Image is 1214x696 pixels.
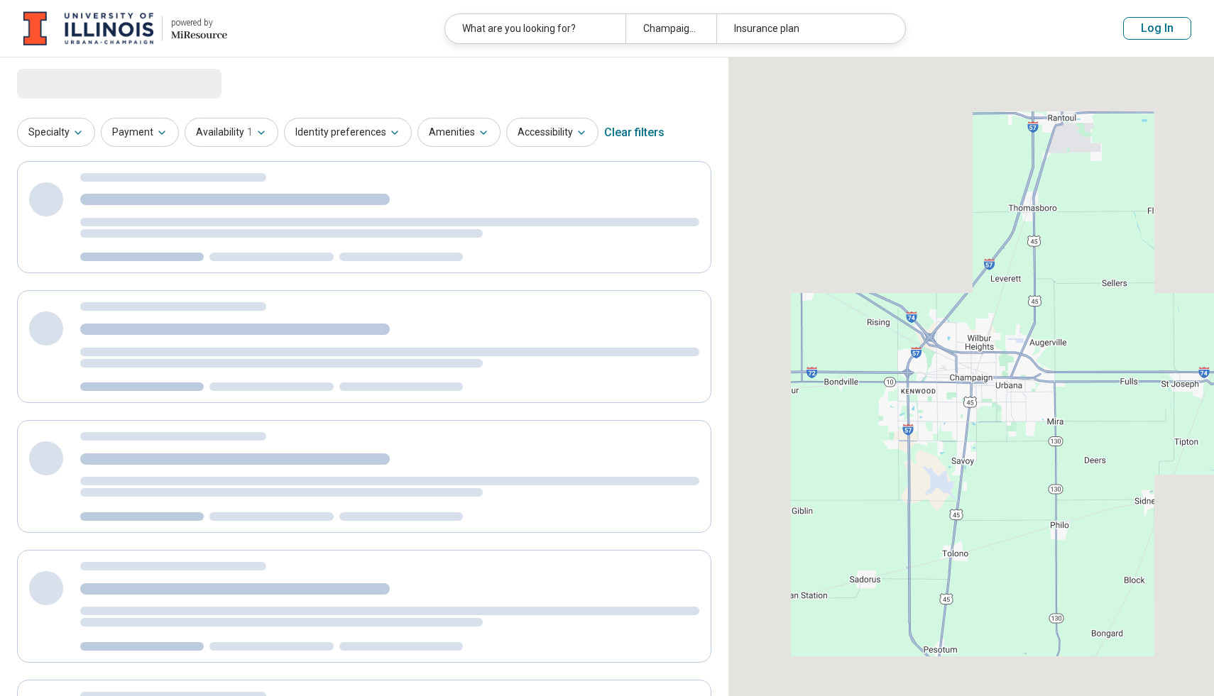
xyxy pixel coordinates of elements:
[17,69,136,97] span: Loading...
[604,116,665,150] div: Clear filters
[506,118,598,147] button: Accessibility
[171,16,227,29] div: powered by
[247,125,253,140] span: 1
[185,118,278,147] button: Availability1
[1123,17,1191,40] button: Log In
[23,11,227,45] a: University of Illinois at Urbana-Champaignpowered by
[417,118,501,147] button: Amenities
[445,14,625,43] div: What are you looking for?
[716,14,897,43] div: Insurance plan
[23,11,153,45] img: University of Illinois at Urbana-Champaign
[17,118,95,147] button: Specialty
[101,118,179,147] button: Payment
[625,14,716,43] div: Champaign-[GEOGRAPHIC_DATA], [GEOGRAPHIC_DATA], [GEOGRAPHIC_DATA]
[284,118,412,147] button: Identity preferences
